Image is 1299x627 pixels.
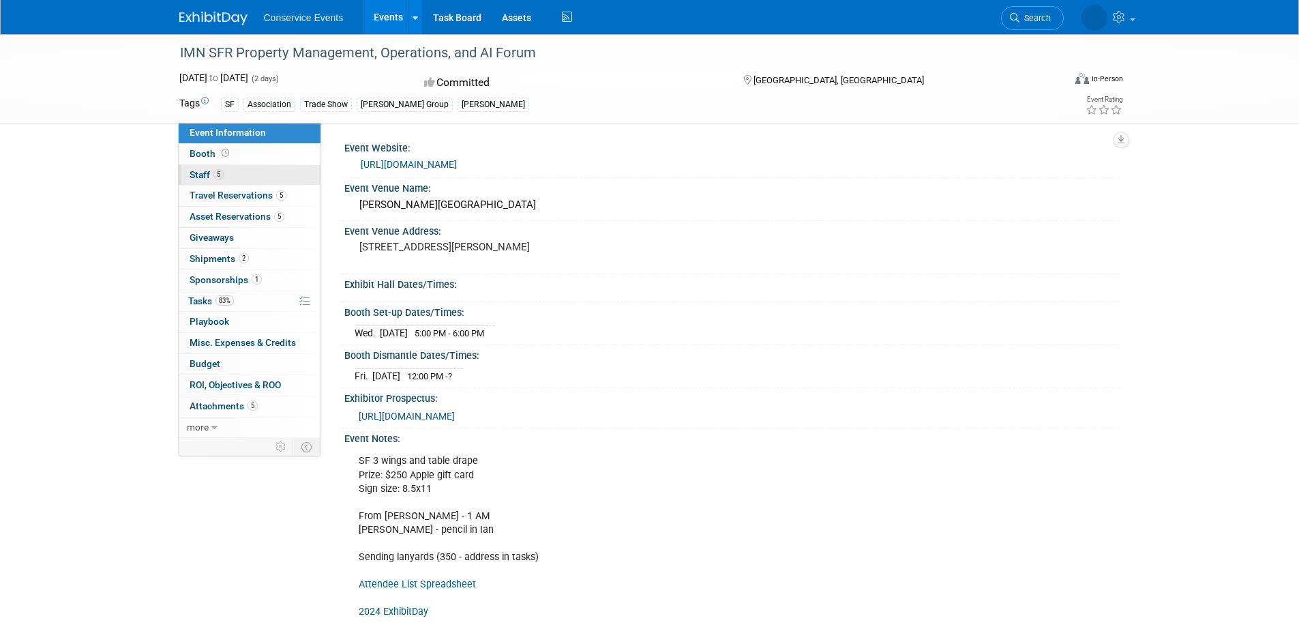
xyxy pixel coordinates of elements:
[190,316,229,327] span: Playbook
[269,438,293,456] td: Personalize Event Tab Strip
[344,302,1120,319] div: Booth Set-up Dates/Times:
[190,169,224,180] span: Staff
[359,606,428,617] a: 2024 ExhibitDay
[276,190,286,201] span: 5
[753,75,924,85] span: [GEOGRAPHIC_DATA], [GEOGRAPHIC_DATA]
[420,71,721,95] div: Committed
[349,448,969,626] div: SF 3 wings and table drape Prize: $250 Apple gift card Sign size: 8.5x11 From [PERSON_NAME] - 1 A...
[359,411,455,422] a: [URL][DOMAIN_NAME]
[179,123,320,143] a: Event Information
[179,291,320,312] a: Tasks83%
[344,345,1120,362] div: Booth Dismantle Dates/Times:
[1086,96,1122,103] div: Event Rating
[355,325,380,340] td: Wed.
[179,72,248,83] span: [DATE] [DATE]
[190,211,284,222] span: Asset Reservations
[179,96,209,112] td: Tags
[361,159,457,170] a: [URL][DOMAIN_NAME]
[448,371,452,381] span: ?
[300,98,352,112] div: Trade Show
[359,579,476,590] a: Attendee List Spreadsheet
[357,98,453,112] div: [PERSON_NAME] Group
[190,148,232,159] span: Booth
[215,295,234,306] span: 83%
[179,418,320,438] a: more
[219,148,232,158] span: Booth not reserved yet
[359,241,653,253] pre: [STREET_ADDRESS][PERSON_NAME]
[179,396,320,417] a: Attachments5
[1091,74,1123,84] div: In-Person
[179,270,320,291] a: Sponsorships1
[344,274,1120,291] div: Exhibit Hall Dates/Times:
[407,371,452,381] span: 12:00 PM -
[250,74,279,83] span: (2 days)
[293,438,320,456] td: Toggle Event Tabs
[175,41,1043,65] div: IMN SFR Property Management, Operations, and AI Forum
[248,400,258,411] span: 5
[344,428,1120,446] div: Event Notes:
[344,388,1120,405] div: Exhibitor Prospectus:
[252,274,262,285] span: 1
[179,165,320,186] a: Staff5
[190,358,220,369] span: Budget
[458,98,529,112] div: [PERSON_NAME]
[1081,5,1107,31] img: Monica Barnson
[179,375,320,396] a: ROI, Objectives & ROO
[207,72,220,83] span: to
[190,232,234,243] span: Giveaways
[179,312,320,332] a: Playbook
[380,325,408,340] td: [DATE]
[221,98,239,112] div: SF
[179,228,320,248] a: Giveaways
[179,354,320,375] a: Budget
[179,207,320,227] a: Asset Reservations5
[983,71,1124,91] div: Event Format
[344,138,1120,155] div: Event Website:
[1001,6,1064,30] a: Search
[1075,73,1089,84] img: Format-Inperson.png
[239,253,249,263] span: 2
[372,368,400,383] td: [DATE]
[179,12,248,25] img: ExhibitDay
[179,186,320,206] a: Travel Reservations5
[179,249,320,269] a: Shipments2
[179,333,320,353] a: Misc. Expenses & Credits
[190,127,266,138] span: Event Information
[344,221,1120,238] div: Event Venue Address:
[415,328,484,338] span: 5:00 PM - 6:00 PM
[190,400,258,411] span: Attachments
[190,190,286,201] span: Travel Reservations
[355,194,1110,216] div: [PERSON_NAME][GEOGRAPHIC_DATA]
[243,98,295,112] div: Association
[264,12,344,23] span: Conservice Events
[190,379,281,390] span: ROI, Objectives & ROO
[179,144,320,164] a: Booth
[188,295,234,306] span: Tasks
[187,422,209,433] span: more
[190,253,249,264] span: Shipments
[190,274,262,285] span: Sponsorships
[213,169,224,179] span: 5
[355,368,372,383] td: Fri.
[190,337,296,348] span: Misc. Expenses & Credits
[344,178,1120,195] div: Event Venue Name:
[274,212,284,222] span: 5
[1019,13,1051,23] span: Search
